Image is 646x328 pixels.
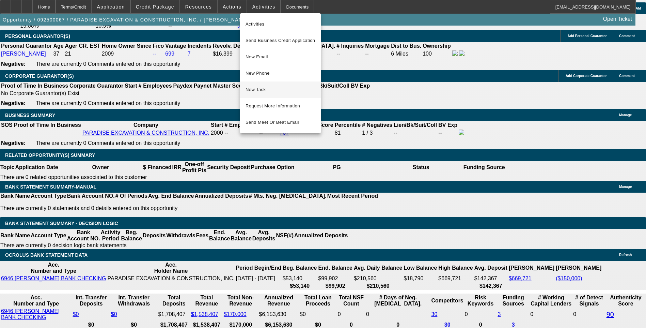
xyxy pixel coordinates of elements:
span: Activities [246,20,315,28]
span: Send Meet Or Beat Email [246,118,315,126]
span: New Phone [246,69,315,77]
span: New Email [246,53,315,61]
span: Request More Information [246,102,315,110]
span: New Task [246,86,315,94]
span: Send Business Credit Application [246,36,315,45]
